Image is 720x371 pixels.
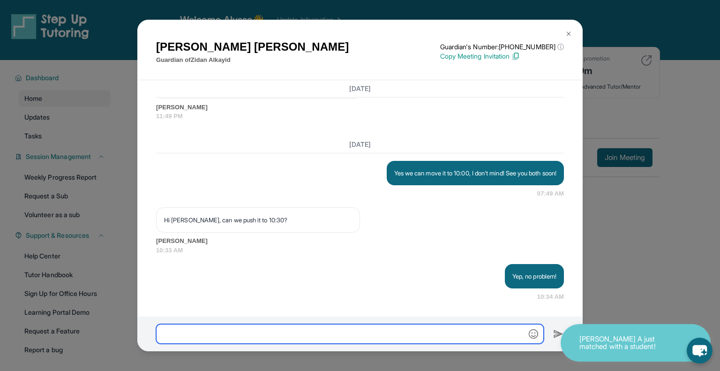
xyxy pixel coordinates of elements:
[156,103,564,112] span: [PERSON_NAME]
[565,30,572,38] img: Close Icon
[557,42,564,52] span: ⓘ
[512,272,556,281] p: Yep, no problem!
[164,215,352,225] p: Hi [PERSON_NAME], can we push it to 10:30?
[156,112,564,121] span: 11:49 PM
[553,328,564,340] img: Send icon
[156,236,564,246] span: [PERSON_NAME]
[156,55,349,65] p: Guardian of Zidan Alkayid
[156,140,564,149] h3: [DATE]
[579,335,673,351] p: [PERSON_NAME] A just matched with a student!
[156,38,349,55] h1: [PERSON_NAME] [PERSON_NAME]
[687,338,712,363] button: chat-button
[156,246,564,255] span: 10:33 AM
[440,52,564,61] p: Copy Meeting Invitation
[537,292,564,302] span: 10:34 AM
[156,84,564,93] h3: [DATE]
[511,52,520,61] img: Copy Icon
[529,329,538,339] img: Emoji
[394,168,556,178] p: Yes we can move it to 10:00, I don't mind! See you both soon!
[537,189,564,198] span: 07:49 AM
[440,42,564,52] p: Guardian's Number: [PHONE_NUMBER]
